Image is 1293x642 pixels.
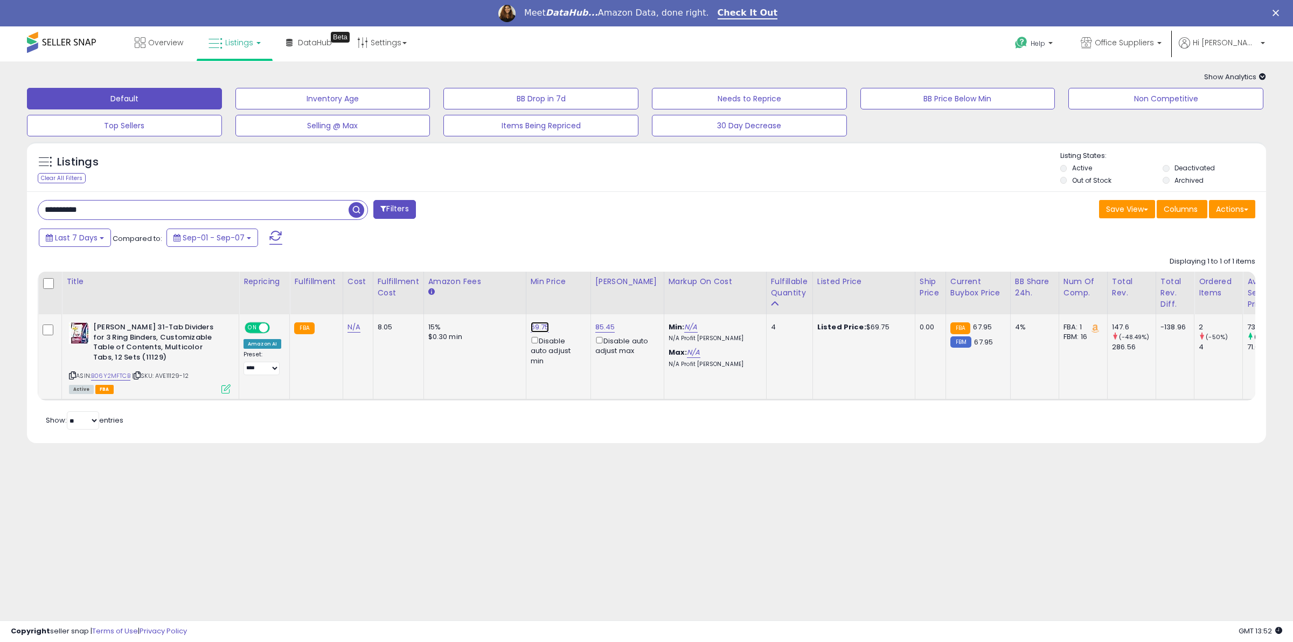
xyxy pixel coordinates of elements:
[1174,176,1204,185] label: Archived
[669,335,758,342] p: N/A Profit [PERSON_NAME]
[294,322,314,334] small: FBA
[669,322,685,332] b: Min:
[974,337,993,347] span: 67.95
[428,332,518,342] div: $0.30 min
[66,276,234,287] div: Title
[817,322,907,332] div: $69.75
[1068,88,1263,109] button: Non Competitive
[1063,322,1099,332] div: FBA: 1
[428,276,522,287] div: Amazon Fees
[443,115,638,136] button: Items Being Repriced
[669,347,687,357] b: Max:
[1199,342,1242,352] div: 4
[1072,176,1111,185] label: Out of Stock
[652,115,847,136] button: 30 Day Decrease
[1014,36,1028,50] i: Get Help
[69,322,91,344] img: 51EP52heFjL._SL40_.jpg
[1112,322,1156,332] div: 147.6
[524,8,709,18] div: Meet Amazon Data, done right.
[1060,151,1267,161] p: Listing States:
[132,371,189,380] span: | SKU: AVE11129-12
[1199,276,1238,299] div: Ordered Items
[443,88,638,109] button: BB Drop in 7d
[428,287,435,297] small: Amazon Fees.
[244,339,281,349] div: Amazon AI
[298,37,332,48] span: DataHub
[46,415,123,425] span: Show: entries
[817,276,910,287] div: Listed Price
[531,322,550,333] a: 69.75
[1170,257,1255,267] div: Displaying 1 to 1 of 1 items
[200,26,269,59] a: Listings
[1099,200,1155,218] button: Save View
[1015,322,1051,332] div: 4%
[1206,333,1228,341] small: (-50%)
[1095,37,1154,48] span: Office Suppliers
[1031,39,1045,48] span: Help
[27,115,222,136] button: Top Sellers
[1112,342,1156,352] div: 286.56
[225,37,253,48] span: Listings
[349,26,415,59] a: Settings
[166,229,258,247] button: Sep-01 - Sep-07
[378,276,419,299] div: Fulfillment Cost
[347,322,360,333] a: N/A
[69,322,231,392] div: ASIN:
[39,229,111,247] button: Last 7 Days
[278,26,340,59] a: DataHub
[1157,200,1207,218] button: Columns
[950,276,1006,299] div: Current Buybox Price
[148,37,183,48] span: Overview
[1254,333,1278,341] small: (3.02%)
[113,233,162,244] span: Compared to:
[1112,276,1151,299] div: Total Rev.
[1063,276,1103,299] div: Num of Comp.
[860,88,1055,109] button: BB Price Below Min
[1160,276,1190,310] div: Total Rev. Diff.
[95,385,114,394] span: FBA
[347,276,369,287] div: Cost
[1199,322,1242,332] div: 2
[294,276,338,287] div: Fulfillment
[378,322,415,332] div: 8.05
[428,322,518,332] div: 15%
[718,8,778,19] a: Check It Out
[235,115,430,136] button: Selling @ Max
[331,32,350,43] div: Tooltip anchor
[373,200,415,219] button: Filters
[38,173,86,183] div: Clear All Filters
[1193,37,1257,48] span: Hi [PERSON_NAME]
[595,335,656,356] div: Disable auto adjust max
[1179,37,1265,61] a: Hi [PERSON_NAME]
[531,276,586,287] div: Min Price
[183,232,245,243] span: Sep-01 - Sep-07
[669,276,762,287] div: Markup on Cost
[950,336,971,348] small: FBM
[687,347,700,358] a: N/A
[817,322,866,332] b: Listed Price:
[652,88,847,109] button: Needs to Reprice
[498,5,516,22] img: Profile image for Georgie
[246,323,259,333] span: ON
[1247,342,1291,352] div: 71.64
[268,323,286,333] span: OFF
[1119,333,1149,341] small: (-48.49%)
[771,276,808,299] div: Fulfillable Quantity
[69,385,94,394] span: All listings currently available for purchase on Amazon
[1063,332,1099,342] div: FBM: 16
[235,88,430,109] button: Inventory Age
[1247,276,1287,310] div: Avg Selling Price
[595,322,615,333] a: 85.45
[1209,200,1255,218] button: Actions
[950,322,970,334] small: FBA
[1273,10,1283,16] div: Close
[1164,204,1198,215] span: Columns
[1015,276,1054,299] div: BB Share 24h.
[1073,26,1170,61] a: Office Suppliers
[244,351,281,375] div: Preset:
[1204,72,1266,82] span: Show Analytics
[595,276,659,287] div: [PERSON_NAME]
[127,26,191,59] a: Overview
[1174,163,1215,172] label: Deactivated
[546,8,598,18] i: DataHub...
